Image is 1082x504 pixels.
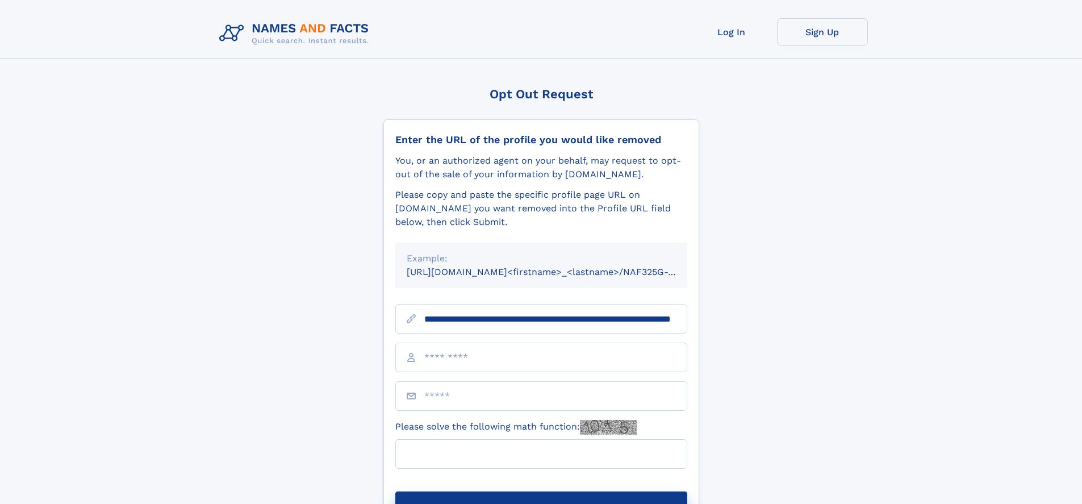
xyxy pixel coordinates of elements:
[395,134,687,146] div: Enter the URL of the profile you would like removed
[215,18,378,49] img: Logo Names and Facts
[686,18,777,46] a: Log In
[395,154,687,181] div: You, or an authorized agent on your behalf, may request to opt-out of the sale of your informatio...
[407,266,709,277] small: [URL][DOMAIN_NAME]<firstname>_<lastname>/NAF325G-xxxxxxxx
[407,252,676,265] div: Example:
[395,420,637,435] label: Please solve the following math function:
[777,18,868,46] a: Sign Up
[395,188,687,229] div: Please copy and paste the specific profile page URL on [DOMAIN_NAME] you want removed into the Pr...
[383,87,699,101] div: Opt Out Request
